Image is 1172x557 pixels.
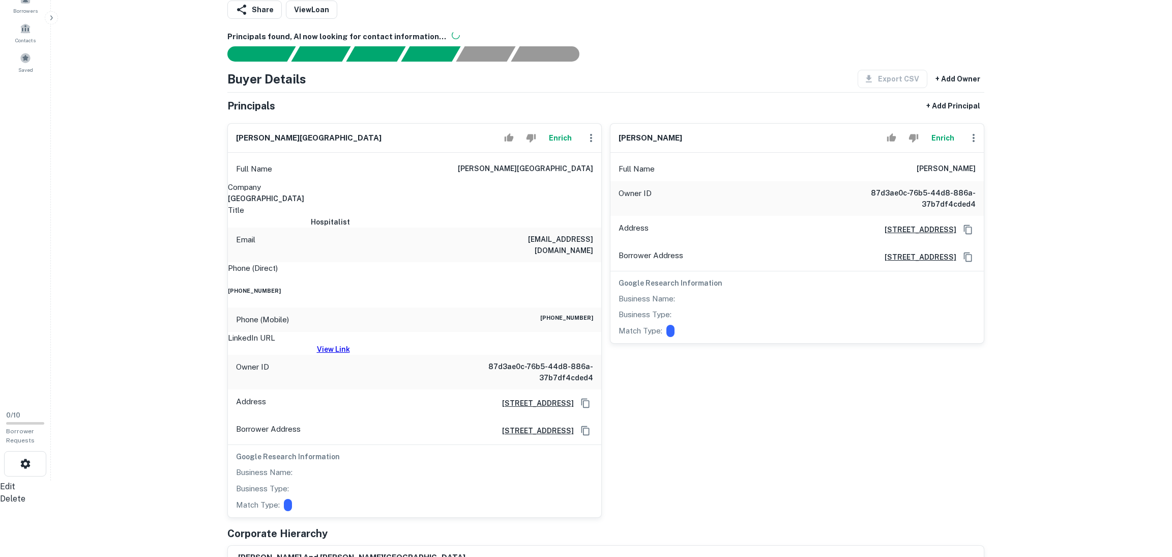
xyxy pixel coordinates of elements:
button: Accept [883,128,900,148]
span: Borrowers [13,7,38,15]
h5: Corporate Hierarchy [227,526,328,541]
h6: [STREET_ADDRESS] [494,425,574,436]
h6: [PERSON_NAME][GEOGRAPHIC_DATA] [236,132,382,144]
div: Principals found, AI now looking for contact information... [401,46,460,62]
p: Phone (Direct) [228,262,278,274]
iframe: Chat Widget [1121,476,1172,524]
p: Email [236,234,255,256]
button: Copy Address [960,222,976,237]
p: Phone (Mobile) [236,314,289,326]
h6: [PHONE_NUMBER] [228,287,601,295]
button: Accept [500,128,518,148]
p: Business Type: [619,309,671,321]
h4: Buyer Details [227,70,306,88]
h6: Google Research Information [236,451,593,462]
p: Full Name [619,163,655,175]
h6: [PERSON_NAME][GEOGRAPHIC_DATA] [458,163,593,175]
button: Share [227,1,282,19]
div: Sending borrower request to AI... [215,46,291,62]
span: Borrower Requests [6,428,35,444]
h6: Principals found, AI now looking for contact information... [227,31,984,43]
button: + Add Owner [931,70,984,88]
span: 0 / 10 [6,411,20,419]
h6: Google Research Information [619,277,976,289]
div: Your request is received and processing... [291,46,350,62]
h5: Principals [227,98,275,114]
button: Reject [904,128,922,148]
h6: 87d3ae0c-76b5-44d8-886a-37b7df4cded4 [854,187,976,210]
h6: [PHONE_NUMBER] [540,314,593,326]
button: Reject [522,128,540,148]
button: Copy Address [578,423,593,438]
h6: [EMAIL_ADDRESS][DOMAIN_NAME] [471,234,593,256]
p: Title [228,204,601,216]
div: AI fulfillment process complete. [511,46,592,62]
h6: [PERSON_NAME] [619,132,682,144]
p: LinkedIn URL [228,332,601,344]
p: Business Name: [236,466,292,479]
button: + Add Principal [922,97,984,115]
p: Business Type: [236,483,289,495]
button: Enrich [544,128,577,148]
h6: 87d3ae0c-76b5-44d8-886a-37b7df4cded4 [471,361,593,383]
button: Enrich [927,128,959,148]
h6: [GEOGRAPHIC_DATA] [228,193,601,204]
h6: [STREET_ADDRESS] [876,224,956,235]
div: Documents found, AI parsing details... [346,46,405,62]
h6: [PERSON_NAME] [917,163,976,175]
p: Match Type: [236,499,280,511]
h6: [STREET_ADDRESS] [876,252,956,263]
span: Contacts [15,36,36,44]
h6: [STREET_ADDRESS] [494,398,574,409]
p: Company [228,181,601,193]
h6: View Link [228,344,350,355]
p: Borrower Address [619,249,683,265]
div: Principals found, still searching for contact information. This may take time... [456,46,515,62]
button: Copy Address [960,249,976,265]
h6: Hospitalist [228,216,350,228]
p: Address [619,222,649,237]
span: Saved [18,66,33,74]
a: ViewLoan [286,1,337,19]
p: Borrower Address [236,423,301,438]
p: Owner ID [619,187,652,210]
button: Copy Address [578,396,593,411]
p: Owner ID [236,361,269,383]
p: Match Type: [619,325,662,337]
p: Business Name: [619,293,675,305]
p: Full Name [236,163,272,175]
p: Address [236,396,266,411]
